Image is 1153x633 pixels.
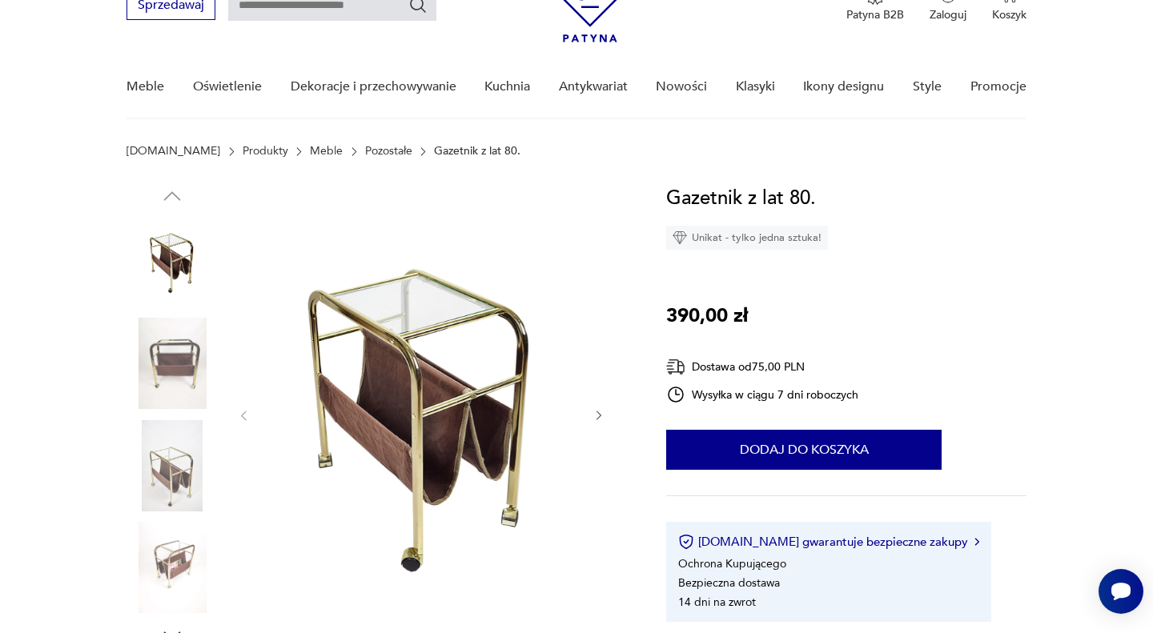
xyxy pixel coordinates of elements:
[678,534,978,550] button: [DOMAIN_NAME] gwarantuje bezpieczne zakupy
[666,357,685,377] img: Ikona dostawy
[974,538,979,546] img: Ikona strzałki w prawo
[1099,569,1143,614] iframe: Smartsupp widget button
[127,1,215,12] a: Sprzedawaj
[559,56,628,118] a: Antykwariat
[127,56,164,118] a: Meble
[127,420,218,511] img: Zdjęcie produktu Gazetnik z lat 80.
[673,230,687,245] img: Ikona diamentu
[666,183,816,214] h1: Gazetnik z lat 80.
[666,301,748,331] p: 390,00 zł
[666,357,858,377] div: Dostawa od 75,00 PLN
[678,595,756,610] li: 14 dni na zwrot
[930,7,966,22] p: Zaloguj
[127,522,218,613] img: Zdjęcie produktu Gazetnik z lat 80.
[666,226,828,250] div: Unikat - tylko jedna sztuka!
[127,216,218,307] img: Zdjęcie produktu Gazetnik z lat 80.
[992,7,1026,22] p: Koszyk
[678,575,780,591] li: Bezpieczna dostawa
[127,318,218,409] img: Zdjęcie produktu Gazetnik z lat 80.
[846,7,904,22] p: Patyna B2B
[434,145,520,158] p: Gazetnik z lat 80.
[656,56,707,118] a: Nowości
[127,145,220,158] a: [DOMAIN_NAME]
[736,56,775,118] a: Klasyki
[484,56,530,118] a: Kuchnia
[678,556,786,571] li: Ochrona Kupującego
[666,430,942,470] button: Dodaj do koszyka
[666,385,858,404] div: Wysyłka w ciągu 7 dni roboczych
[913,56,942,118] a: Style
[365,145,412,158] a: Pozostałe
[193,56,262,118] a: Oświetlenie
[970,56,1026,118] a: Promocje
[310,145,343,158] a: Meble
[678,534,694,550] img: Ikona certyfikatu
[291,56,456,118] a: Dekoracje i przechowywanie
[243,145,288,158] a: Produkty
[803,56,884,118] a: Ikony designu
